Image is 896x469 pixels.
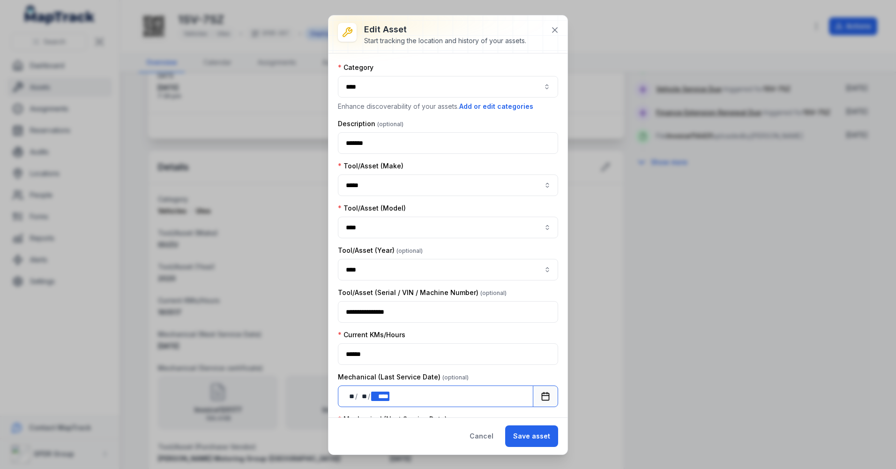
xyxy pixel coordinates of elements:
button: Save asset [505,425,558,447]
div: / [368,392,371,401]
button: Add or edit categories [459,101,534,112]
label: Tool/Asset (Model) [338,204,406,213]
label: Mechanical (Last Service Date) [338,372,469,382]
label: Tool/Asset (Serial / VIN / Machine Number) [338,288,507,297]
label: Description [338,119,403,129]
div: day, [346,392,355,401]
input: asset-edit:cf[4112358e-78c9-4721-9c11-9fecd18760fc]-label [338,259,558,280]
div: Start tracking the location and history of your assets. [364,36,526,45]
button: Calendar [533,386,558,407]
input: asset-edit:cf[4c4a7744-2177-4a26-9c55-b815eb1abf0f]-label [338,217,558,238]
label: Category [338,63,373,72]
button: Cancel [462,425,501,447]
label: Current KMs/Hours [338,330,405,340]
label: Tool/Asset (Year) [338,246,423,255]
label: Mechanical (Next Service Date) [338,415,447,424]
h3: Edit asset [364,23,526,36]
input: asset-edit:cf[6388df4a-af6f-4dad-821e-e44a74a422bd]-label [338,174,558,196]
div: / [355,392,358,401]
p: Enhance discoverability of your assets. [338,101,558,112]
label: Tool/Asset (Make) [338,161,403,171]
div: year, [371,392,389,401]
div: month, [358,392,368,401]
